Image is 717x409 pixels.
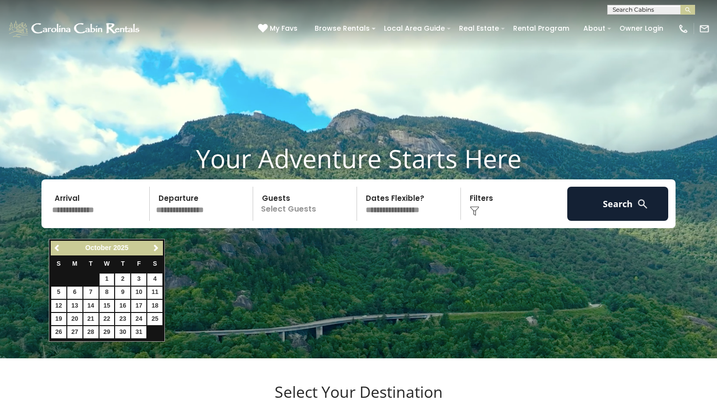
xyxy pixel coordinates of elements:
[100,273,115,286] a: 1
[256,187,357,221] p: Select Guests
[51,287,66,299] a: 5
[150,242,162,254] a: Next
[52,242,64,254] a: Previous
[115,313,130,325] a: 23
[7,143,710,174] h1: Your Adventure Starts Here
[147,287,162,299] a: 11
[147,300,162,312] a: 18
[678,23,689,34] img: phone-regular-white.png
[72,260,78,267] span: Monday
[147,313,162,325] a: 25
[115,326,130,338] a: 30
[67,300,82,312] a: 13
[137,260,141,267] span: Friday
[615,21,668,36] a: Owner Login
[113,244,128,252] span: 2025
[100,300,115,312] a: 15
[100,287,115,299] a: 8
[470,206,479,216] img: filter--v1.png
[57,260,60,267] span: Sunday
[7,19,142,39] img: White-1-1-2.png
[100,313,115,325] a: 22
[153,260,157,267] span: Saturday
[379,21,450,36] a: Local Area Guide
[85,244,112,252] span: October
[454,21,504,36] a: Real Estate
[131,287,146,299] a: 10
[121,260,125,267] span: Thursday
[83,287,99,299] a: 7
[147,273,162,286] a: 4
[567,187,668,221] button: Search
[104,260,110,267] span: Wednesday
[89,260,93,267] span: Tuesday
[115,273,130,286] a: 2
[508,21,574,36] a: Rental Program
[51,300,66,312] a: 12
[83,313,99,325] a: 21
[131,273,146,286] a: 3
[67,313,82,325] a: 20
[131,313,146,325] a: 24
[637,198,649,210] img: search-regular-white.png
[83,300,99,312] a: 14
[115,287,130,299] a: 9
[67,326,82,338] a: 27
[131,326,146,338] a: 31
[100,326,115,338] a: 29
[699,23,710,34] img: mail-regular-white.png
[310,21,375,36] a: Browse Rentals
[578,21,610,36] a: About
[54,244,61,252] span: Previous
[115,300,130,312] a: 16
[152,244,160,252] span: Next
[131,300,146,312] a: 17
[67,287,82,299] a: 6
[51,326,66,338] a: 26
[51,313,66,325] a: 19
[270,23,298,34] span: My Favs
[83,326,99,338] a: 28
[258,23,300,34] a: My Favs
